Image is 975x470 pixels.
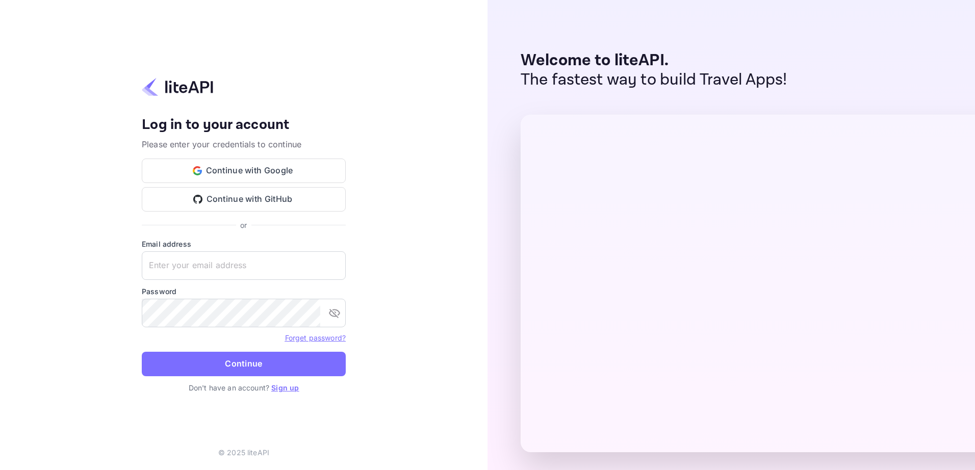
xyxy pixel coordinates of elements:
[142,352,346,376] button: Continue
[142,116,346,134] h4: Log in to your account
[218,447,269,458] p: © 2025 liteAPI
[142,138,346,150] p: Please enter your credentials to continue
[142,239,346,249] label: Email address
[142,382,346,393] p: Don't have an account?
[142,286,346,297] label: Password
[240,220,247,230] p: or
[285,333,346,342] a: Forget password?
[324,303,345,323] button: toggle password visibility
[142,251,346,280] input: Enter your email address
[521,70,787,90] p: The fastest way to build Travel Apps!
[142,77,213,97] img: liteapi
[142,187,346,212] button: Continue with GitHub
[285,332,346,343] a: Forget password?
[521,51,787,70] p: Welcome to liteAPI.
[142,159,346,183] button: Continue with Google
[271,383,299,392] a: Sign up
